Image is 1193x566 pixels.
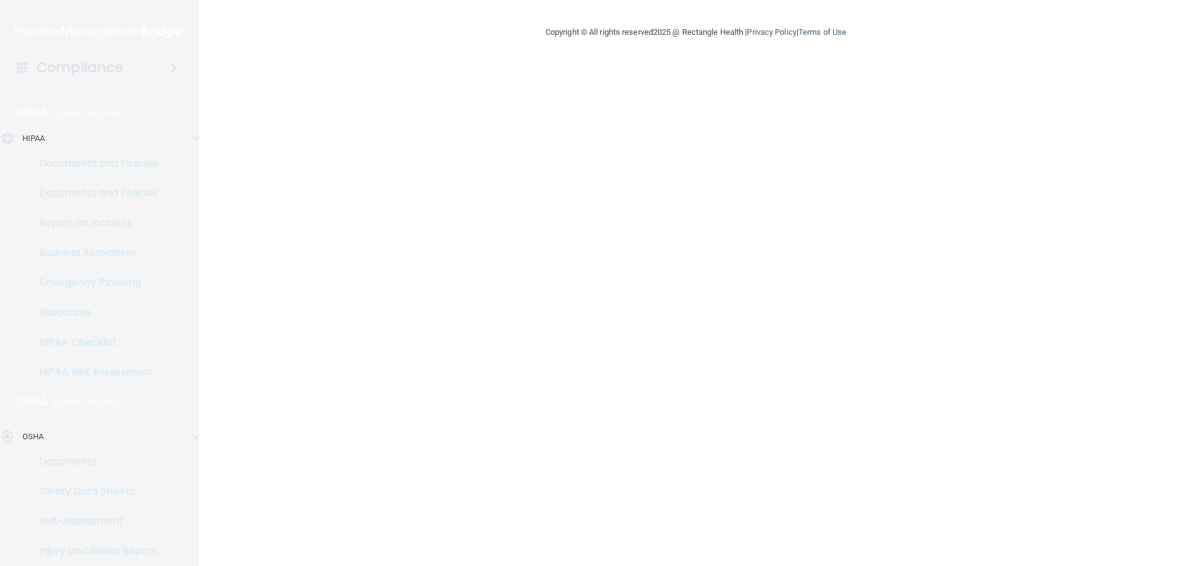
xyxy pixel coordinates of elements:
a: Privacy Policy [747,27,796,37]
p: Business Associates [8,247,178,259]
p: HIPAA Risk Assessment [8,366,178,378]
h4: Compliance [37,59,123,76]
p: Resources [8,306,178,319]
p: Report an Incident [8,217,178,229]
p: Safety Data Sheets [8,485,178,498]
img: PMB logo [15,19,184,44]
p: Emergency Planning [8,276,178,289]
p: Injury and Illness Report [8,545,178,557]
p: Learn More! [54,395,120,409]
p: Learn More! [55,106,121,121]
a: Terms of Use [798,27,846,37]
p: Self-Assessment [8,515,178,527]
p: Documents and Policies [8,157,178,170]
div: Copyright © All rights reserved 2025 @ Rectangle Health | | [469,12,923,52]
p: HIPAA [22,131,45,146]
p: Documents and Policies [8,187,178,199]
p: HIPAA [17,106,48,121]
p: OSHA [17,395,48,409]
p: HIPAA Checklist [8,336,178,349]
p: OSHA [22,429,43,444]
p: Documents [8,455,178,468]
